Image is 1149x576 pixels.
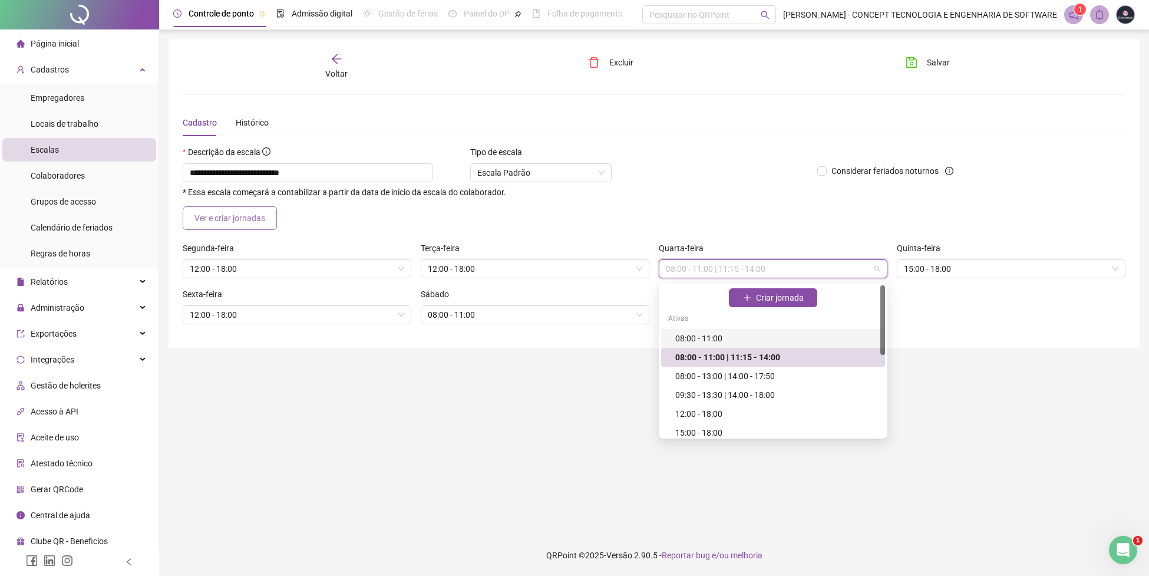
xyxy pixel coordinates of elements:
span: Relatórios [31,277,68,287]
label: Quinta-feira [897,242,948,255]
span: 12:00 - 18:00 [190,306,404,324]
span: solution [16,459,25,468]
span: 15:00 - 18:00 [904,260,1118,278]
span: Calendário de feriados [31,223,113,232]
span: api [16,407,25,416]
span: save [906,57,917,68]
span: bell [1094,9,1105,20]
span: Painel do DP [464,9,510,18]
span: Criar jornada [756,291,804,304]
span: instagram [61,555,73,567]
span: user-add [16,65,25,74]
span: Escalas [31,145,59,154]
span: export [16,330,25,338]
iframe: Intercom live chat [1109,536,1137,564]
label: Quarta-feira [659,242,711,255]
div: 08:00 - 11:00 | 11:15 - 14:00 [675,351,878,364]
span: * Essa escala começará a contabilizar a partir da data de início da escala do colaborador. [183,188,506,197]
button: Ver e criar jornadas [183,206,277,230]
span: arrow-left [331,53,342,65]
span: 08:00 - 11:00 [428,306,642,324]
span: Gestão de férias [378,9,438,18]
span: Cadastro [183,118,217,127]
span: Aceite de uso [31,433,79,442]
span: Clube QR - Beneficios [31,536,108,546]
span: dashboard [448,9,457,18]
span: info-circle [262,147,270,156]
span: info-circle [16,511,25,519]
span: Central de ajuda [31,511,90,520]
span: book [532,9,540,18]
span: 12:00 - 18:00 [428,260,642,278]
label: Sábado [421,288,457,301]
span: audit [16,433,25,442]
div: 08:00 - 13:00 | 14:00 - 17:50 [675,370,878,383]
span: Ver e criar jornadas [194,212,265,225]
span: 1 [1078,5,1082,14]
div: 08:00 - 11:00 [675,332,878,345]
div: Histórico [236,116,269,129]
span: Colaboradores [31,171,85,180]
sup: 1 [1074,4,1086,15]
span: Escala Padrão [477,164,605,182]
span: lock [16,304,25,312]
span: delete [588,57,600,68]
span: info-circle [945,167,953,175]
span: sun [363,9,371,18]
span: file-done [276,9,285,18]
span: Grupos de acesso [31,197,96,206]
span: Locais de trabalho [31,119,98,129]
span: Acesso à API [31,407,78,416]
span: Página inicial [31,39,79,48]
span: pushpin [514,11,521,18]
div: Ativas [661,310,885,329]
span: [PERSON_NAME] - CONCEPT TECNOLOGIA E ENGENHARIA DE SOFTWARE [783,8,1057,21]
span: Regras de horas [31,249,90,258]
span: Salvar [927,56,950,69]
span: 1 [1133,536,1143,545]
span: gift [16,537,25,545]
span: sync [16,356,25,364]
span: Controle de ponto [189,9,254,18]
img: 12674 [1117,6,1134,24]
span: 08:00 - 11:00 | 11:15 - 14:00 [666,260,880,278]
span: Reportar bug e/ou melhoria [662,551,762,560]
span: notification [1068,9,1079,20]
span: Descrição da escala [188,147,260,157]
span: apartment [16,381,25,390]
div: 12:00 - 18:00 [675,407,878,420]
span: Considerar feriados noturnos [827,164,943,177]
span: facebook [26,555,38,567]
span: Voltar [325,69,348,78]
span: Cadastros [31,65,69,74]
footer: QRPoint © 2025 - 2.90.5 - [159,535,1149,576]
button: Excluir [579,53,642,72]
span: Versão [606,551,632,560]
button: Criar jornada [729,288,817,307]
label: Terça-feira [421,242,467,255]
span: home [16,40,25,48]
span: 12:00 - 18:00 [190,260,404,278]
span: Integrações [31,355,74,364]
label: Sexta-feira [183,288,230,301]
span: Empregadores [31,93,84,103]
span: Gestão de holerites [31,381,101,390]
label: Segunda-feira [183,242,242,255]
span: search [761,11,770,19]
span: Excluir [609,56,633,69]
span: qrcode [16,485,25,493]
span: Admissão digital [292,9,352,18]
span: Atestado técnico [31,459,93,468]
span: linkedin [44,555,55,567]
span: plus [743,294,751,302]
label: Tipo de escala [470,146,530,159]
span: clock-circle [173,9,181,18]
div: 09:30 - 13:30 | 14:00 - 18:00 [675,389,878,401]
button: Salvar [897,53,959,72]
span: Exportações [31,329,77,338]
span: left [125,558,133,566]
div: 15:00 - 18:00 [675,426,878,439]
span: Gerar QRCode [31,485,83,494]
span: file [16,278,25,286]
span: Folha de pagamento [547,9,623,18]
